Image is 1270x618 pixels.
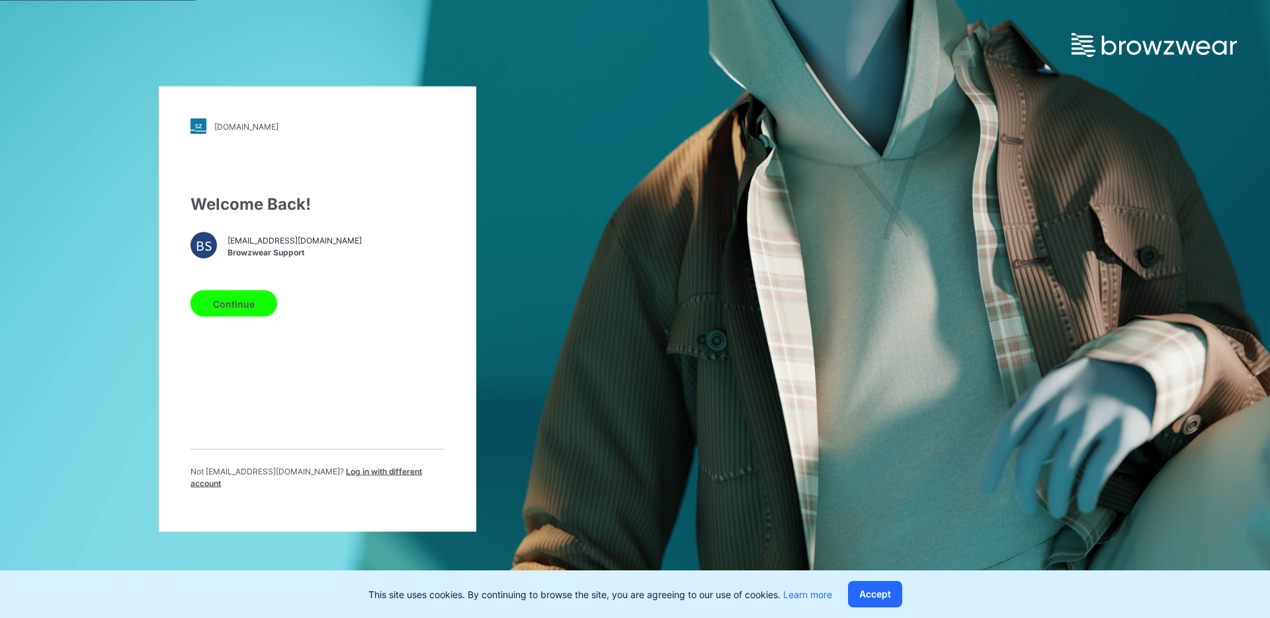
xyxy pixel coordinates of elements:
[214,121,278,131] div: [DOMAIN_NAME]
[190,118,444,134] a: [DOMAIN_NAME]
[1072,33,1237,57] img: browzwear-logo.e42bd6dac1945053ebaf764b6aa21510.svg
[190,193,444,216] div: Welcome Back!
[190,290,277,317] button: Continue
[228,246,362,258] span: Browzwear Support
[190,466,444,490] p: Not [EMAIL_ADDRESS][DOMAIN_NAME] ?
[783,589,832,600] a: Learn more
[368,588,832,601] p: This site uses cookies. By continuing to browse the site, you are agreeing to our use of cookies.
[190,232,217,259] div: BS
[228,234,362,246] span: [EMAIL_ADDRESS][DOMAIN_NAME]
[190,118,206,134] img: stylezone-logo.562084cfcfab977791bfbf7441f1a819.svg
[848,581,902,607] button: Accept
